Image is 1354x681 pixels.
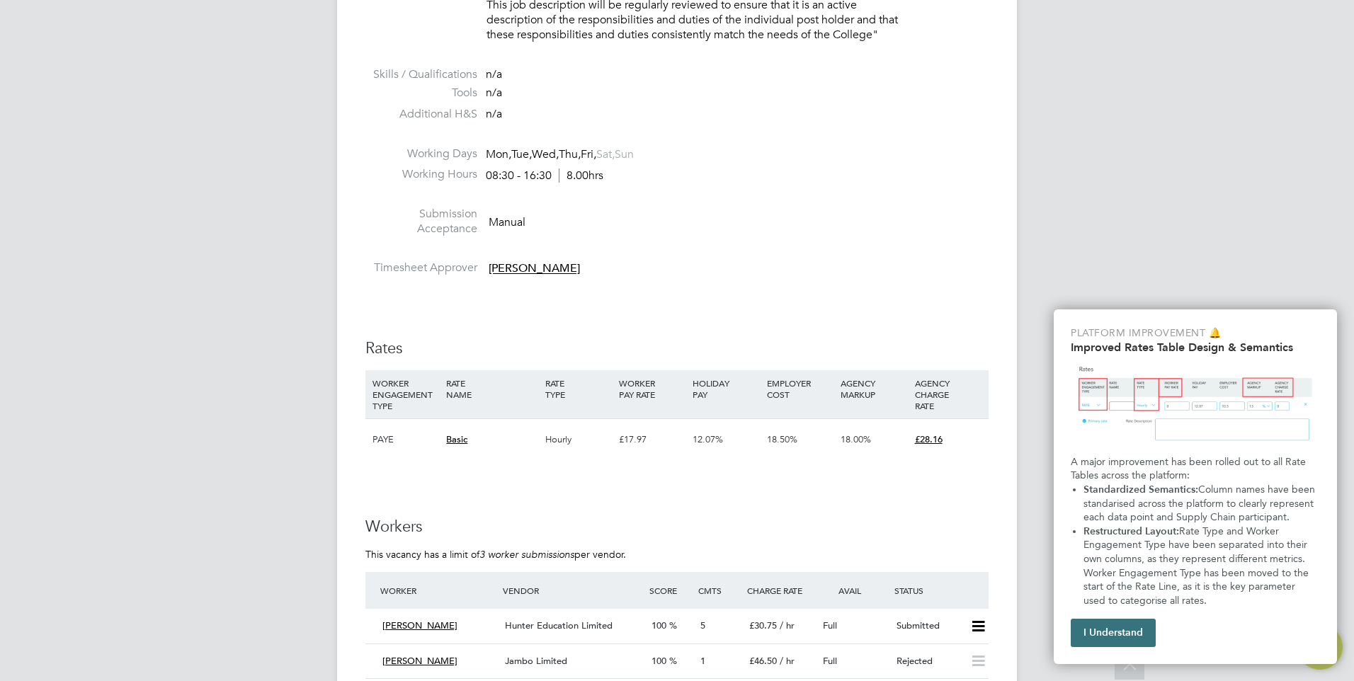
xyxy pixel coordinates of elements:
span: Full [823,619,837,631]
span: 8.00hrs [559,168,603,183]
span: 5 [700,619,705,631]
strong: Restructured Layout: [1083,525,1179,537]
span: £46.50 [749,655,777,667]
span: [PERSON_NAME] [382,619,457,631]
span: / hr [780,619,795,631]
span: 1 [700,655,705,667]
h3: Workers [365,517,989,537]
span: Fri, [581,147,596,161]
label: Skills / Qualifications [365,67,477,82]
p: This vacancy has a limit of per vendor. [365,548,989,561]
div: Worker [377,578,499,603]
span: Tue, [511,147,532,161]
div: Charge Rate [744,578,817,603]
span: n/a [486,86,502,100]
button: I Understand [1071,619,1156,647]
span: n/a [486,107,502,121]
span: £28.16 [915,433,943,445]
div: Rejected [891,650,965,673]
div: Submitted [891,614,965,638]
span: Sat, [596,147,615,161]
span: [PERSON_NAME] [489,262,580,276]
span: Sun [615,147,634,161]
div: Avail [817,578,891,603]
label: Submission Acceptance [365,207,477,236]
div: WORKER ENGAGEMENT TYPE [369,370,443,418]
span: Column names have been standarised across the platform to clearly represent each data point and S... [1083,483,1318,523]
p: A major improvement has been rolled out to all Rate Tables across the platform: [1071,455,1320,483]
label: Additional H&S [365,107,477,122]
div: RATE NAME [443,370,541,407]
div: Hourly [542,419,615,460]
span: 12.07% [693,433,723,445]
div: Score [646,578,695,603]
label: Tools [365,86,477,101]
span: £30.75 [749,619,777,631]
label: Timesheet Approver [365,261,477,275]
span: [PERSON_NAME] [382,655,457,667]
div: PAYE [369,419,443,460]
h2: Improved Rates Table Design & Semantics [1071,340,1320,354]
span: n/a [486,67,502,81]
div: RATE TYPE [542,370,615,407]
span: / hr [780,655,795,667]
span: 18.00% [841,433,871,445]
div: EMPLOYER COST [763,370,837,407]
div: Vendor [499,578,646,603]
span: Rate Type and Worker Engagement Type have been separated into their own columns, as they represen... [1083,525,1312,607]
span: 100 [652,655,666,667]
div: Improved Rate Table Semantics [1054,309,1337,664]
div: WORKER PAY RATE [615,370,689,407]
div: 08:30 - 16:30 [486,168,603,183]
span: Hunter Education Limited [505,619,613,631]
div: Status [891,578,989,603]
div: HOLIDAY PAY [689,370,763,407]
h3: Rates [365,338,989,359]
div: AGENCY CHARGE RATE [911,370,985,418]
div: £17.97 [615,419,689,460]
p: Platform Improvement 🔔 [1071,326,1320,340]
label: Working Days [365,147,477,161]
span: 100 [652,619,666,631]
span: Manual [489,215,525,229]
div: AGENCY MARKUP [837,370,911,407]
span: Full [823,655,837,667]
span: Jambo Limited [505,655,567,667]
label: Working Hours [365,167,477,182]
img: Updated Rates Table Design & Semantics [1071,360,1320,450]
span: Basic [446,433,467,445]
div: Cmts [695,578,744,603]
em: 3 worker submissions [479,548,574,561]
span: 18.50% [767,433,797,445]
span: Mon, [486,147,511,161]
span: Wed, [532,147,559,161]
strong: Standardized Semantics: [1083,483,1198,496]
span: Thu, [559,147,581,161]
